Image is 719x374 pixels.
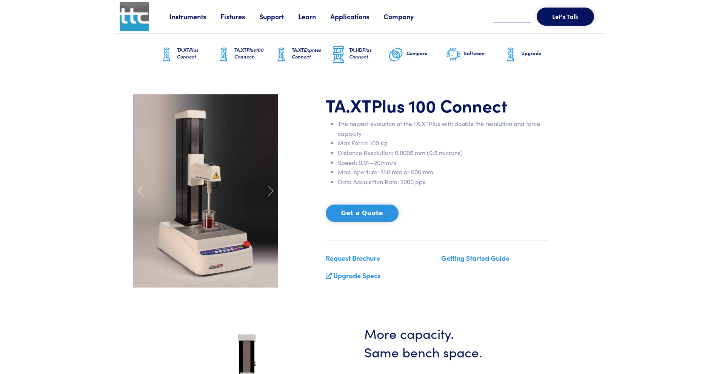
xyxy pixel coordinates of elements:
h6: Compare [406,50,446,57]
span: Plus100 Connect [234,46,264,60]
img: ta-xt-plus-100-gel-red.jpg [133,94,278,288]
a: Request Brochure [326,253,380,263]
img: software-graphic.png [446,47,461,63]
span: Plus Connect [177,46,199,60]
a: TA.XTExpress Connect [274,34,331,76]
img: ta-hd-graphic.png [331,45,346,65]
a: Support [259,12,298,21]
li: Data Acquisition Rate: 2000 pps [338,177,548,187]
h6: TA.XT [177,46,216,60]
li: Speed: 0.01—20mm/s [338,158,548,168]
img: ta-xt-graphic.png [216,45,231,64]
a: Fixtures [220,12,259,21]
h1: TA.XT [326,94,548,116]
li: Distance Resolution: 0.0005 mm (0.5 microns) [338,148,548,158]
a: Instruments [169,12,220,21]
img: ta-xt-graphic.png [159,45,174,64]
a: Upgrade [503,34,560,76]
img: ttc_logo_1x1_v1.0.png [120,2,149,31]
h6: TA.XT [292,46,331,60]
h6: TA.HD [349,46,388,60]
h6: Software [464,50,503,57]
a: Upgrade Specs [333,271,380,280]
a: TA.XTPlus100 Connect [216,34,274,76]
a: TA.HDPlus Connect [331,34,388,76]
span: Plus Connect [349,46,372,60]
a: Learn [298,12,330,21]
h6: TA.XT [234,46,274,60]
a: Getting Started Guide [441,253,510,263]
li: The newest evolution of the TA.XTPlus with double the resolution and force capacity [338,119,548,138]
a: TA.XTPlus Connect [159,34,216,76]
button: Get a Quote [326,205,399,222]
a: Applications [330,12,383,21]
a: Company [383,12,428,21]
a: Compare [388,34,446,76]
h3: More capacity. Same bench space. [364,324,509,361]
span: Plus 100 Connect [371,93,508,117]
img: compare-graphic.png [388,45,403,64]
li: Max Force: 100 kg [338,138,548,148]
h6: Upgrade [521,50,560,57]
span: Express Connect [292,46,321,60]
button: Let's Talk [537,8,594,26]
a: Software [446,34,503,76]
img: ta-xt-graphic.png [503,45,518,64]
img: ta-xt-graphic.png [274,45,289,64]
li: Max. Aperture: 350 mm or 600 mm [338,167,548,177]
